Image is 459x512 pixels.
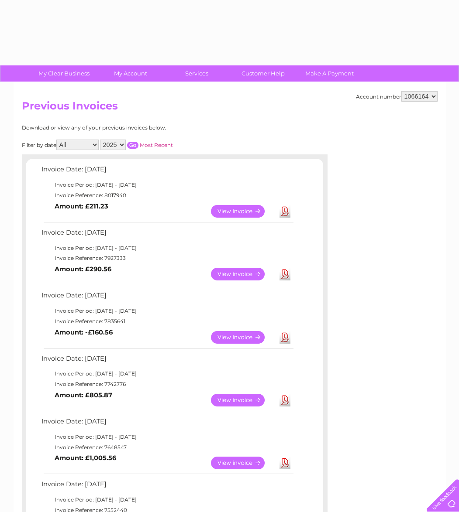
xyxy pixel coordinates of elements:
[39,369,295,379] td: Invoice Period: [DATE] - [DATE]
[22,140,251,150] div: Filter by date
[39,478,295,495] td: Invoice Date: [DATE]
[39,227,295,243] td: Invoice Date: [DATE]
[280,331,290,344] a: Download
[39,164,295,180] td: Invoice Date: [DATE]
[39,379,295,389] td: Invoice Reference: 7742776
[39,190,295,201] td: Invoice Reference: 8017940
[211,205,275,218] a: View
[280,268,290,280] a: Download
[22,125,251,131] div: Download or view any of your previous invoices below.
[55,328,113,336] b: Amount: -£160.56
[55,265,111,273] b: Amount: £290.56
[211,268,275,280] a: View
[55,202,108,210] b: Amount: £211.23
[39,180,295,190] td: Invoice Period: [DATE] - [DATE]
[211,331,275,344] a: View
[39,416,295,432] td: Invoice Date: [DATE]
[39,442,295,453] td: Invoice Reference: 7648547
[280,205,290,218] a: Download
[211,394,275,406] a: View
[39,495,295,505] td: Invoice Period: [DATE] - [DATE]
[161,65,233,82] a: Services
[140,142,173,148] a: Most Recent
[39,353,295,369] td: Invoice Date: [DATE]
[39,316,295,327] td: Invoice Reference: 7835641
[211,457,275,469] a: View
[39,306,295,316] td: Invoice Period: [DATE] - [DATE]
[227,65,299,82] a: Customer Help
[55,454,116,462] b: Amount: £1,005.56
[293,65,366,82] a: Make A Payment
[28,65,100,82] a: My Clear Business
[356,91,438,102] div: Account number
[39,243,295,253] td: Invoice Period: [DATE] - [DATE]
[39,290,295,306] td: Invoice Date: [DATE]
[22,100,438,116] h2: Previous Invoices
[39,253,295,263] td: Invoice Reference: 7927333
[39,432,295,442] td: Invoice Period: [DATE] - [DATE]
[55,391,112,399] b: Amount: £805.87
[94,65,166,82] a: My Account
[280,394,290,406] a: Download
[280,457,290,469] a: Download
